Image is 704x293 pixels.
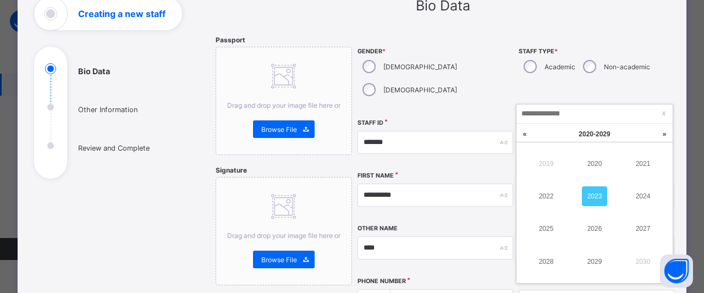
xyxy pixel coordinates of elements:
h1: Creating a new staff [78,9,166,18]
span: Staff Type [519,48,674,55]
label: Phone Number [358,278,406,285]
span: 2020 - 2029 [579,130,610,138]
td: 2021 [619,147,667,180]
a: 2024 [630,186,656,206]
label: First Name [358,172,394,179]
a: 2021 [630,154,656,174]
span: Passport [216,36,245,44]
span: Gender [358,48,513,55]
div: Drag and drop your image file here orBrowse File [216,47,352,155]
a: Next decade [656,124,673,145]
label: Other Name [358,225,398,232]
span: Browse File [261,125,297,134]
span: Drag and drop your image file here or [227,101,340,109]
td: 2024 [619,180,667,213]
span: Drag and drop your image file here or [227,231,340,240]
div: Drag and drop your image file here orBrowse File [216,177,352,285]
td: 2028 [522,245,570,278]
label: Academic [544,63,575,71]
td: 2025 [522,213,570,245]
td: 2027 [619,213,667,245]
a: 2022 [533,186,559,206]
a: 2019 [533,154,559,174]
label: [DEMOGRAPHIC_DATA] [383,63,457,71]
a: 2027 [630,219,656,239]
td: 2023 [570,180,619,213]
a: 2023 [582,186,607,206]
td: 2019 [522,147,570,180]
a: 2025 [533,219,559,239]
td: 2030 [619,245,667,278]
a: 2030 [630,252,656,272]
a: 2020 [582,154,607,174]
a: 2020-2029 [545,124,644,145]
a: Last decade [516,124,533,145]
span: Browse File [261,256,297,264]
a: 2028 [533,252,559,272]
a: 2029 [582,252,607,272]
span: Signature [216,166,247,174]
td: 2026 [570,213,619,245]
td: 2029 [570,245,619,278]
button: Open asap [660,255,693,288]
label: [DEMOGRAPHIC_DATA] [383,86,457,94]
td: 2022 [522,180,570,213]
label: Non-academic [604,63,650,71]
a: 2026 [582,219,607,239]
label: Staff ID [358,119,383,126]
td: 2020 [570,147,619,180]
